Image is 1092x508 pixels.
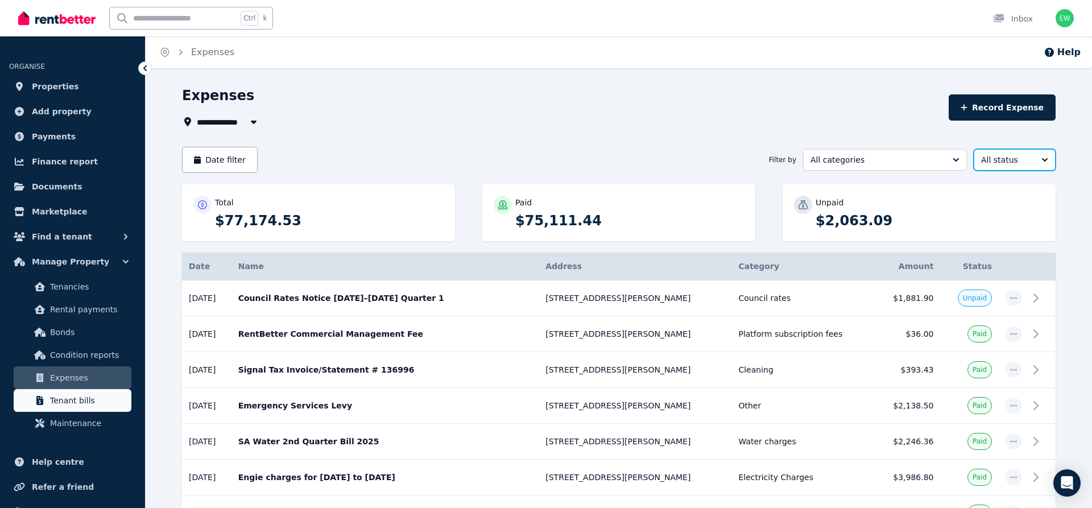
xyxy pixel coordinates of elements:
[949,94,1056,121] button: Record Expense
[9,200,136,223] a: Marketplace
[9,250,136,273] button: Manage Property
[875,352,941,388] td: $393.43
[539,316,731,352] td: [STREET_ADDRESS][PERSON_NAME]
[9,63,45,71] span: ORGANISE
[539,388,731,424] td: [STREET_ADDRESS][PERSON_NAME]
[1053,469,1081,497] div: Open Intercom Messenger
[731,316,874,352] td: Platform subscription fees
[146,36,248,68] nav: Breadcrumb
[875,388,941,424] td: $2,138.50
[238,292,532,304] p: Council Rates Notice [DATE]–[DATE] Quarter 1
[9,225,136,248] button: Find a tenant
[231,253,539,280] th: Name
[32,180,82,193] span: Documents
[875,280,941,316] td: $1,881.90
[238,436,532,447] p: SA Water 2nd Quarter Bill 2025
[539,460,731,495] td: [STREET_ADDRESS][PERSON_NAME]
[32,80,79,93] span: Properties
[50,303,127,316] span: Rental payments
[731,388,874,424] td: Other
[875,424,941,460] td: $2,246.36
[238,400,532,411] p: Emergency Services Levy
[182,352,231,388] td: [DATE]
[50,325,127,339] span: Bonds
[238,328,532,340] p: RentBetter Commercial Management Fee
[182,86,254,105] h1: Expenses
[875,460,941,495] td: $3,986.80
[810,154,944,166] span: All categories
[515,212,744,230] p: $75,111.44
[182,253,231,280] th: Date
[182,424,231,460] td: [DATE]
[875,253,941,280] th: Amount
[14,389,131,412] a: Tenant bills
[941,253,999,280] th: Status
[32,155,98,168] span: Finance report
[973,365,987,374] span: Paid
[32,230,92,243] span: Find a tenant
[9,451,136,473] a: Help centre
[14,298,131,321] a: Rental payments
[803,149,967,171] button: All categories
[731,352,874,388] td: Cleaning
[9,100,136,123] a: Add property
[539,424,731,460] td: [STREET_ADDRESS][PERSON_NAME]
[963,294,987,303] span: Unpaid
[238,364,532,375] p: Signal Tax Invoice/Statement # 136996
[973,329,987,338] span: Paid
[18,10,96,27] img: RentBetter
[14,412,131,435] a: Maintenance
[974,149,1056,171] button: All status
[14,344,131,366] a: Condition reports
[9,75,136,98] a: Properties
[731,424,874,460] td: Water charges
[731,460,874,495] td: Electricity Charges
[14,275,131,298] a: Tenancies
[14,366,131,389] a: Expenses
[263,14,267,23] span: k
[32,105,92,118] span: Add property
[9,476,136,498] a: Refer a friend
[515,197,532,208] p: Paid
[215,197,234,208] p: Total
[9,125,136,148] a: Payments
[241,11,258,26] span: Ctrl
[32,205,87,218] span: Marketplace
[182,316,231,352] td: [DATE]
[32,480,94,494] span: Refer a friend
[238,472,532,483] p: Engie charges for [DATE] to [DATE]
[9,175,136,198] a: Documents
[731,280,874,316] td: Council rates
[769,155,796,164] span: Filter by
[9,150,136,173] a: Finance report
[539,280,731,316] td: [STREET_ADDRESS][PERSON_NAME]
[973,401,987,410] span: Paid
[1044,46,1081,59] button: Help
[32,130,76,143] span: Payments
[539,352,731,388] td: [STREET_ADDRESS][PERSON_NAME]
[981,154,1032,166] span: All status
[182,388,231,424] td: [DATE]
[973,437,987,446] span: Paid
[993,13,1033,24] div: Inbox
[14,321,131,344] a: Bonds
[50,371,127,385] span: Expenses
[973,473,987,482] span: Paid
[32,255,109,269] span: Manage Property
[182,147,258,173] button: Date filter
[50,394,127,407] span: Tenant bills
[182,280,231,316] td: [DATE]
[50,416,127,430] span: Maintenance
[875,316,941,352] td: $36.00
[816,212,1044,230] p: $2,063.09
[50,348,127,362] span: Condition reports
[1056,9,1074,27] img: Errol Weber
[50,280,127,294] span: Tenancies
[215,212,444,230] p: $77,174.53
[182,460,231,495] td: [DATE]
[191,47,234,57] a: Expenses
[816,197,843,208] p: Unpaid
[32,455,84,469] span: Help centre
[539,253,731,280] th: Address
[731,253,874,280] th: Category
